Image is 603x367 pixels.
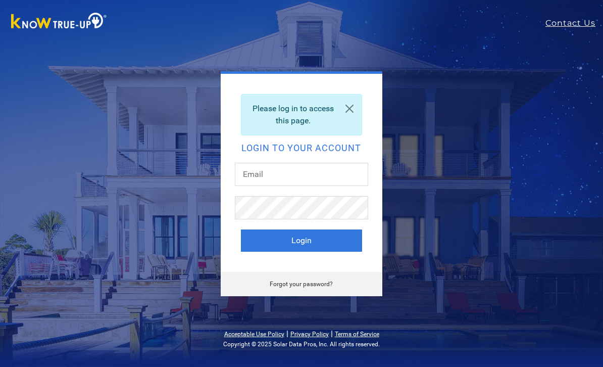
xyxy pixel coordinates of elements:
[545,17,603,29] a: Contact Us
[235,163,368,186] input: Email
[241,94,362,135] div: Please log in to access this page.
[286,329,288,338] span: |
[335,331,379,338] a: Terms of Service
[6,11,112,33] img: Know True-Up
[337,95,362,123] a: Close
[270,281,333,288] a: Forgot your password?
[241,230,362,252] button: Login
[290,331,329,338] a: Privacy Policy
[241,144,362,153] h2: Login to your account
[224,331,284,338] a: Acceptable Use Policy
[331,329,333,338] span: |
